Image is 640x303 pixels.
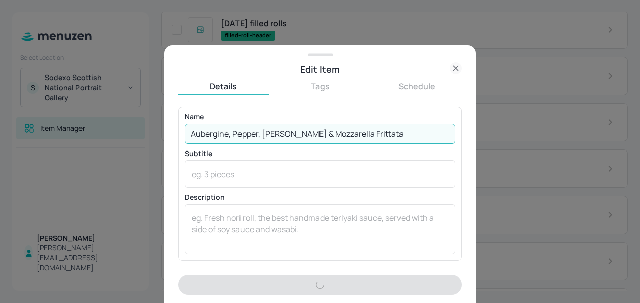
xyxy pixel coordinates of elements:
p: Description [185,194,455,201]
button: Tags [275,81,365,92]
div: Edit Item [178,62,462,77]
button: Details [178,81,269,92]
input: eg. Chicken Teriyaki Sushi Roll [185,124,455,144]
p: Subtitle [185,150,455,157]
p: Name [185,113,455,120]
button: Schedule [371,81,462,92]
